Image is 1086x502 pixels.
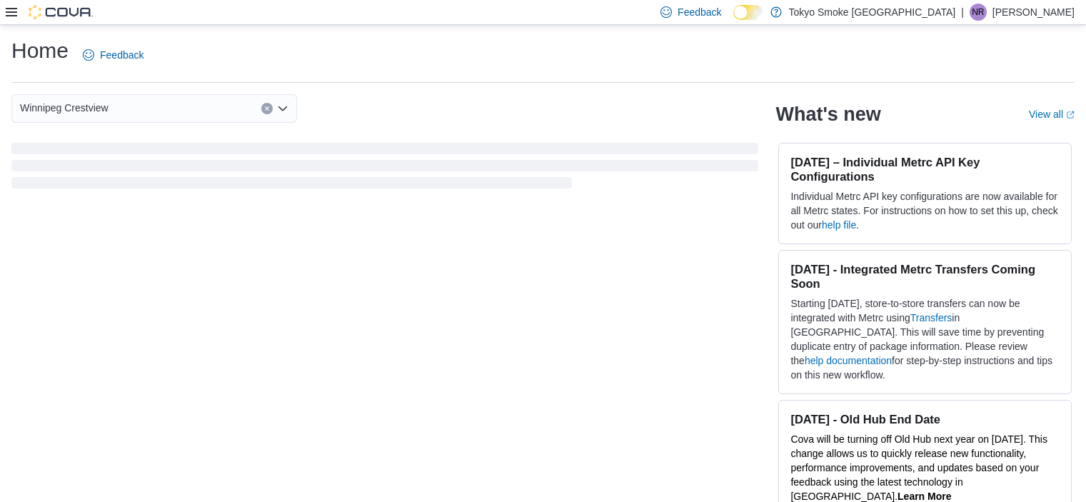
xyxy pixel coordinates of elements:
[1066,111,1075,119] svg: External link
[261,103,273,114] button: Clear input
[805,355,892,366] a: help documentation
[775,103,880,126] h2: What's new
[11,146,758,191] span: Loading
[789,4,956,21] p: Tokyo Smoke [GEOGRAPHIC_DATA]
[898,491,951,502] a: Learn More
[790,262,1060,291] h3: [DATE] - Integrated Metrc Transfers Coming Soon
[992,4,1075,21] p: [PERSON_NAME]
[970,4,987,21] div: Nicole Rusnak
[790,412,1060,426] h3: [DATE] - Old Hub End Date
[77,41,149,69] a: Feedback
[11,36,69,65] h1: Home
[790,189,1060,232] p: Individual Metrc API key configurations are now available for all Metrc states. For instructions ...
[1029,109,1075,120] a: View allExternal link
[29,5,93,19] img: Cova
[910,312,952,323] a: Transfers
[790,433,1047,502] span: Cova will be turning off Old Hub next year on [DATE]. This change allows us to quickly release ne...
[733,20,734,21] span: Dark Mode
[822,219,856,231] a: help file
[100,48,144,62] span: Feedback
[20,99,109,116] span: Winnipeg Crestview
[961,4,964,21] p: |
[972,4,984,21] span: NR
[733,5,763,20] input: Dark Mode
[277,103,288,114] button: Open list of options
[790,296,1060,382] p: Starting [DATE], store-to-store transfers can now be integrated with Metrc using in [GEOGRAPHIC_D...
[790,155,1060,184] h3: [DATE] – Individual Metrc API Key Configurations
[678,5,721,19] span: Feedback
